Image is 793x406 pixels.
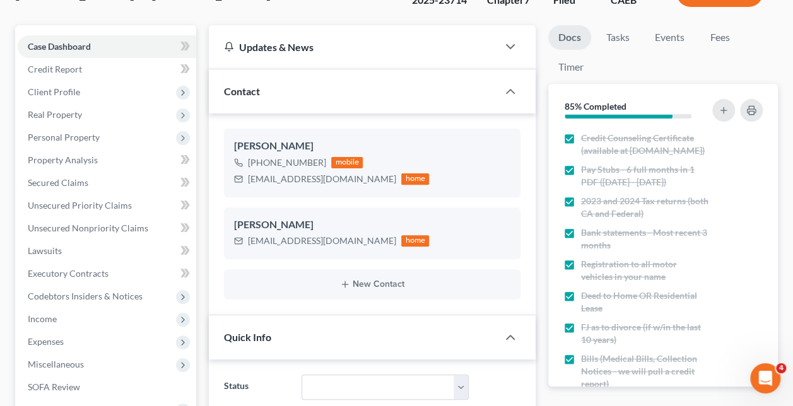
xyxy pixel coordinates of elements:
div: [EMAIL_ADDRESS][DOMAIN_NAME] [248,235,396,247]
span: Bank statements - Most recent 3 months [581,226,710,252]
span: 4 [776,363,786,373]
span: Secured Claims [28,177,88,188]
div: [PERSON_NAME] [234,139,510,154]
iframe: Intercom live chat [750,363,780,393]
span: Miscellaneous [28,359,84,369]
span: Unsecured Priority Claims [28,200,132,211]
span: Income [28,313,57,324]
span: Codebtors Insiders & Notices [28,291,143,301]
a: SOFA Review [18,376,196,398]
a: Property Analysis [18,149,196,171]
span: FJ as to divorce (if w/in the last 10 years) [581,321,710,346]
span: Deed to Home OR Residential Lease [581,289,710,315]
a: Events [645,25,695,50]
div: mobile [331,157,363,168]
div: home [401,235,429,246]
span: Credit Report [28,64,82,74]
div: home [401,173,429,185]
a: Case Dashboard [18,35,196,58]
strong: 85% Completed [565,101,626,112]
button: New Contact [234,279,510,289]
span: Client Profile [28,86,80,97]
span: Property Analysis [28,154,98,165]
div: [PERSON_NAME] [234,217,510,233]
div: Updates & News [224,40,483,54]
a: Credit Report [18,58,196,81]
span: Real Property [28,109,82,120]
span: Pay Stubs - 6 full months in 1 PDF ([DATE] - [DATE]) [581,163,710,188]
label: Status [218,374,295,400]
div: [EMAIL_ADDRESS][DOMAIN_NAME] [248,173,396,185]
span: Contact [224,85,260,97]
a: Unsecured Priority Claims [18,194,196,217]
span: Registration to all motor vehicles in your name [581,258,710,283]
a: Unsecured Nonpriority Claims [18,217,196,240]
span: Personal Property [28,132,100,142]
span: Credit Counseling Certificate (available at [DOMAIN_NAME]) [581,132,710,157]
span: Expenses [28,336,64,347]
a: Fees [700,25,740,50]
span: Executory Contracts [28,268,109,279]
a: Lawsuits [18,240,196,262]
span: Quick Info [224,331,271,343]
a: Executory Contracts [18,262,196,285]
span: SOFA Review [28,381,80,392]
span: Bills (Medical Bills, Collection Notices - we will pull a credit report) [581,352,710,390]
div: [PHONE_NUMBER] [248,156,326,169]
a: Secured Claims [18,171,196,194]
span: Case Dashboard [28,41,91,52]
a: Tasks [596,25,640,50]
span: Unsecured Nonpriority Claims [28,223,148,233]
a: Docs [548,25,591,50]
span: 2023 and 2024 Tax returns (both CA and Federal) [581,195,710,220]
span: Lawsuits [28,245,62,256]
a: Timer [548,55,594,79]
